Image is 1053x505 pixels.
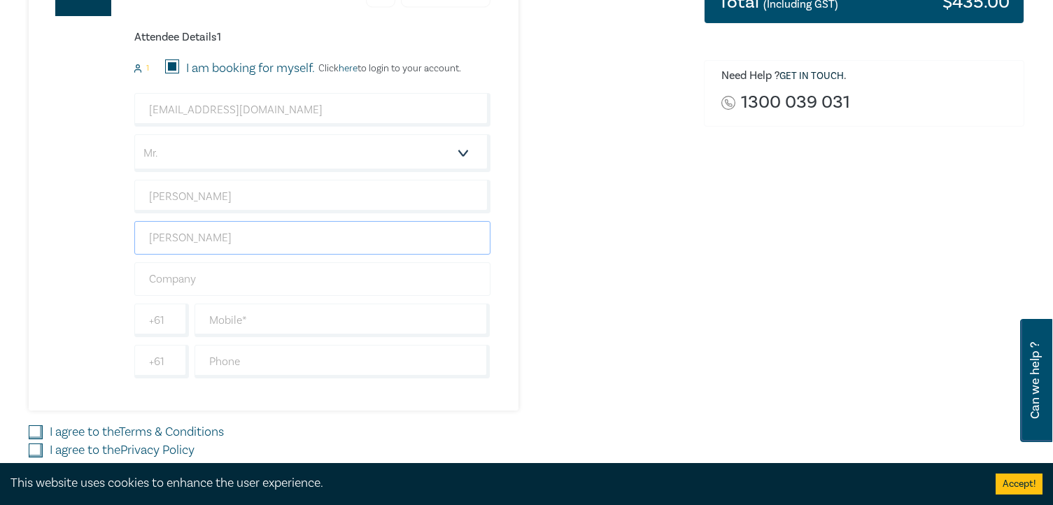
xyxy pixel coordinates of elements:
[721,69,1014,83] h6: Need Help ? .
[134,93,490,127] input: Attendee Email*
[50,441,195,460] label: I agree to the
[146,64,149,73] small: 1
[134,180,490,213] input: First Name*
[996,474,1043,495] button: Accept cookies
[186,59,315,78] label: I am booking for myself.
[50,423,224,441] label: I agree to the
[315,63,461,74] p: Click to login to your account.
[134,262,490,296] input: Company
[134,304,189,337] input: +61
[134,345,189,378] input: +61
[134,31,490,44] h6: Attendee Details 1
[741,93,850,112] a: 1300 039 031
[195,304,490,337] input: Mobile*
[10,474,975,492] div: This website uses cookies to enhance the user experience.
[120,442,195,458] a: Privacy Policy
[779,70,844,83] a: Get in touch
[1029,327,1042,434] span: Can we help ?
[195,345,490,378] input: Phone
[339,62,358,75] a: here
[134,221,490,255] input: Last Name*
[119,424,224,440] a: Terms & Conditions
